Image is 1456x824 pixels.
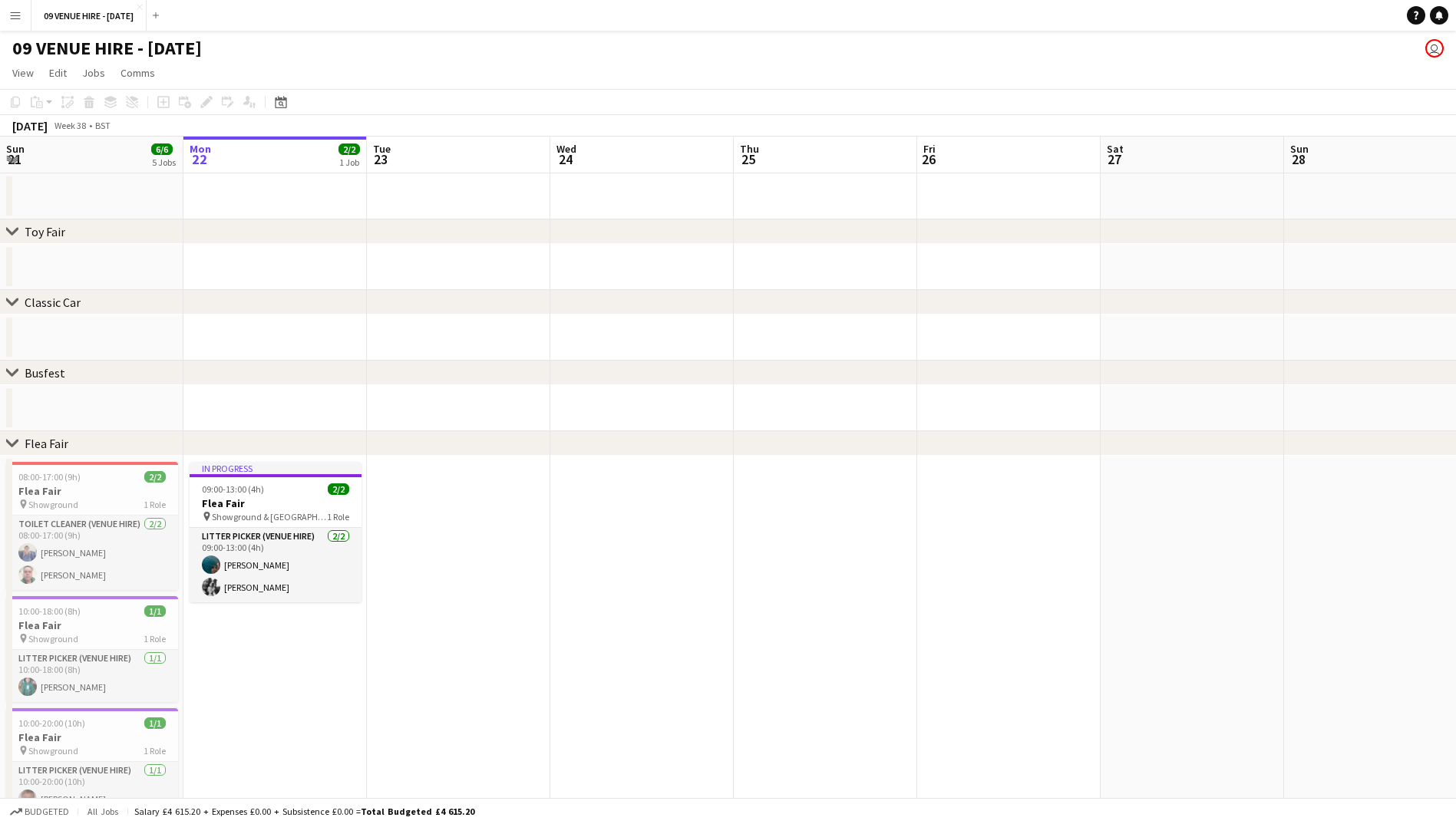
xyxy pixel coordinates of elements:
span: Showground [28,633,78,644]
button: Budgeted [8,803,71,820]
span: Showground [28,499,78,510]
a: Jobs [76,63,111,83]
span: Comms [121,66,155,80]
span: 1 Role [144,745,166,756]
h1: 09 VENUE HIRE - [DATE] [12,37,202,60]
span: 10:00-20:00 (10h) [18,717,85,729]
app-user-avatar: Claire Warburton [1425,39,1444,58]
span: 6/6 [151,143,173,155]
span: 25 [738,150,759,168]
a: View [6,63,40,83]
span: Edit [49,66,67,80]
button: 09 VENUE HIRE - [DATE] [31,1,147,31]
span: 26 [921,150,936,168]
span: Budgeted [25,806,69,817]
h3: Flea Fair [190,496,362,510]
span: 1 Role [327,511,349,522]
a: Edit [43,63,73,83]
span: 10:00-18:00 (8h) [18,605,81,617]
span: 23 [371,150,391,168]
app-job-card: 10:00-18:00 (8h)1/1Flea Fair Showground1 RoleLitter Picker (Venue Hire)1/110:00-18:00 (8h)[PERSON... [6,596,178,702]
app-card-role: Litter Picker (Venue Hire)1/110:00-18:00 (8h)[PERSON_NAME] [6,650,178,702]
span: 24 [554,150,576,168]
span: 1 Role [144,499,166,510]
div: [DATE] [12,118,48,133]
span: Total Budgeted £4 615.20 [361,806,474,817]
span: Showground & [GEOGRAPHIC_DATA] [212,511,327,522]
span: Sat [1107,142,1124,156]
span: Tue [373,142,391,156]
span: Thu [740,142,759,156]
span: Sun [6,142,25,156]
h3: Flea Fair [6,730,178,744]
span: 27 [1104,150,1124,168]
h3: Flea Fair [6,484,178,498]
span: Mon [190,142,211,156]
span: 22 [187,150,211,168]
span: 08:00-17:00 (9h) [18,471,81,483]
div: 5 Jobs [152,157,176,168]
span: 21 [4,150,25,168]
a: Comms [114,63,161,83]
app-card-role: Toilet Cleaner (Venue Hire)2/208:00-17:00 (9h)[PERSON_NAME][PERSON_NAME] [6,516,178,590]
span: 09:00-13:00 (4h) [202,483,264,495]
span: Sun [1290,142,1309,156]
div: Classic Car [25,295,81,310]
div: Busfest [25,365,65,381]
span: Week 38 [51,120,89,131]
h3: Flea Fair [6,618,178,632]
span: All jobs [84,806,121,817]
span: View [12,66,34,80]
div: Toy Fair [25,224,65,239]
span: 28 [1288,150,1309,168]
app-card-role: Litter Picker (Venue Hire)2/209:00-13:00 (4h)[PERSON_NAME][PERSON_NAME] [190,528,362,602]
div: BST [95,120,111,131]
span: 2/2 [328,483,349,495]
span: Wed [556,142,576,156]
div: Salary £4 615.20 + Expenses £0.00 + Subsistence £0.00 = [134,806,474,817]
span: 1/1 [144,605,166,617]
span: 1/1 [144,717,166,729]
div: Flea Fair [25,436,68,451]
app-job-card: 08:00-17:00 (9h)2/2Flea Fair Showground1 RoleToilet Cleaner (Venue Hire)2/208:00-17:00 (9h)[PERSO... [6,462,178,590]
app-job-card: 10:00-20:00 (10h)1/1Flea Fair Showground1 RoleLitter Picker (Venue Hire)1/110:00-20:00 (10h)[PERS... [6,708,178,814]
div: 1 Job [339,157,359,168]
div: In progress [190,462,362,474]
span: 2/2 [144,471,166,483]
span: Showground [28,745,78,756]
span: 2/2 [338,143,360,155]
span: Fri [923,142,936,156]
app-job-card: In progress09:00-13:00 (4h)2/2Flea Fair Showground & [GEOGRAPHIC_DATA]1 RoleLitter Picker (Venue ... [190,462,362,602]
span: Jobs [82,66,105,80]
app-card-role: Litter Picker (Venue Hire)1/110:00-20:00 (10h)[PERSON_NAME] [6,762,178,814]
span: 1 Role [144,633,166,644]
